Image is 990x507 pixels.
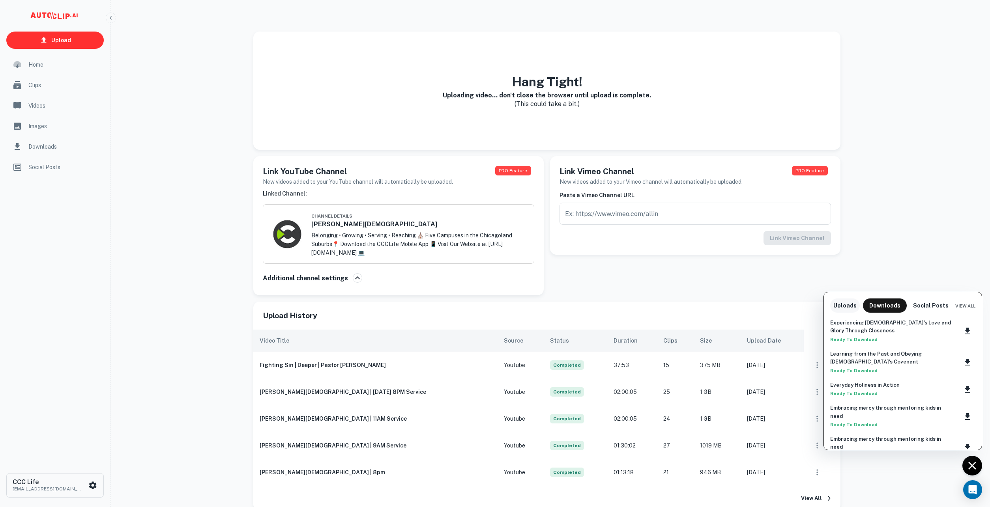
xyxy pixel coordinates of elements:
[960,355,975,369] button: Download clip
[830,381,900,389] a: Everyday Holiness in Action
[830,337,878,342] strong: Ready to Download
[830,298,860,313] button: Uploads
[960,382,975,397] button: Download clip
[960,440,975,455] button: Download clip
[863,298,907,313] button: Downloads
[955,302,975,309] a: View All
[830,404,953,420] a: Embracing mercy through mentoring kids in need
[830,435,953,451] a: Embracing mercy through mentoring kids in need
[830,368,878,373] strong: Ready to Download
[830,319,953,335] a: Experiencing [DEMOGRAPHIC_DATA]'s Love and Glory Through Closeness
[830,422,878,427] strong: Ready to Download
[960,324,975,338] button: Download clip
[963,480,982,499] div: Open Intercom Messenger
[955,304,975,308] span: View All
[910,298,952,313] button: Social Posts
[830,391,878,396] strong: Ready to Download
[830,350,953,366] a: Learning from the Past and Obeying [DEMOGRAPHIC_DATA]'s Covenant
[960,410,975,424] button: Download clip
